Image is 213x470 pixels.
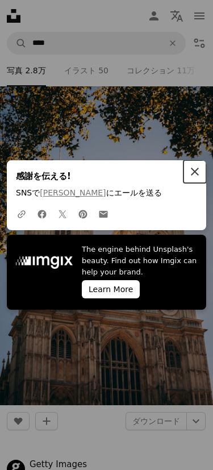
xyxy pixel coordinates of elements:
a: Twitterでシェアする [52,202,73,225]
h3: 感謝を伝える! [16,169,197,183]
a: Eメールでシェアする [93,202,114,225]
span: The engine behind Unsplash's beauty. Find out how Imgix can help your brand. [82,244,197,278]
p: SNSで にエールを送る [16,188,197,199]
a: Pinterestでシェアする [73,202,93,225]
a: The engine behind Unsplash's beauty. Find out how Imgix can help your brand.Learn More [7,235,206,310]
a: Facebookでシェアする [32,202,52,225]
div: Learn More [82,280,140,298]
a: [PERSON_NAME] [40,188,106,197]
img: file-1738246957937-1ee55d8b7970 [16,253,73,269]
